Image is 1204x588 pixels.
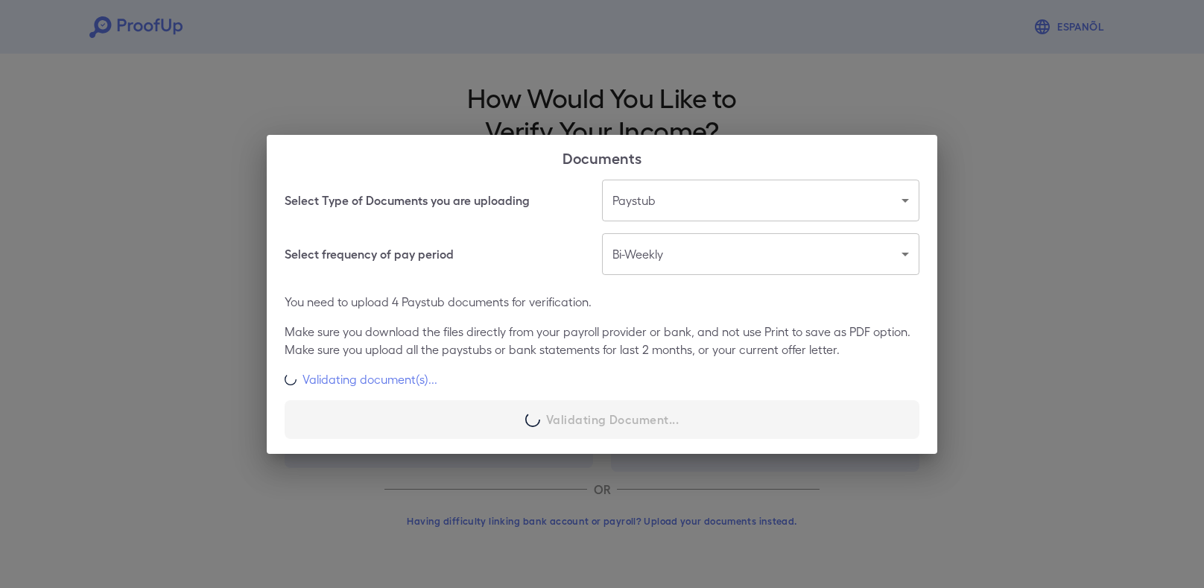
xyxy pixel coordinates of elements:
h6: Select Type of Documents you are uploading [285,192,530,209]
p: Validating document(s)... [302,370,437,388]
h6: Select frequency of pay period [285,245,454,263]
p: Make sure you download the files directly from your payroll provider or bank, and not use Print t... [285,323,919,358]
div: Paystub [602,180,919,221]
h2: Documents [267,135,937,180]
p: You need to upload 4 Paystub documents for verification. [285,293,919,311]
div: Bi-Weekly [602,233,919,275]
